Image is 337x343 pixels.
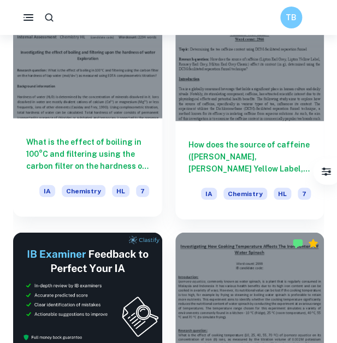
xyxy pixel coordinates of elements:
button: TB [280,7,302,28]
span: Chemistry [62,185,105,197]
span: Chemistry [223,187,267,199]
span: HL [274,187,291,199]
h6: TB [285,11,298,23]
a: How does the source of caffeine ([PERSON_NAME], [PERSON_NAME] Yellow Label, [PERSON_NAME], [PERSO... [175,9,324,219]
span: HL [112,185,129,197]
div: Premium [308,238,318,249]
h6: What is the effect of boiling in 100°C and filtering using the carbon filter on the hardness of t... [26,135,149,171]
span: IA [201,187,217,199]
span: 7 [136,185,149,197]
a: What is the effect of boiling in 100°C and filtering using the carbon filter on the hardness of t... [13,9,162,219]
button: Filter [315,161,337,182]
span: 7 [298,187,311,199]
h6: How does the source of caffeine ([PERSON_NAME], [PERSON_NAME] Yellow Label, [PERSON_NAME], [PERSO... [188,138,311,174]
span: IA [39,185,55,197]
img: Marked [292,238,303,249]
